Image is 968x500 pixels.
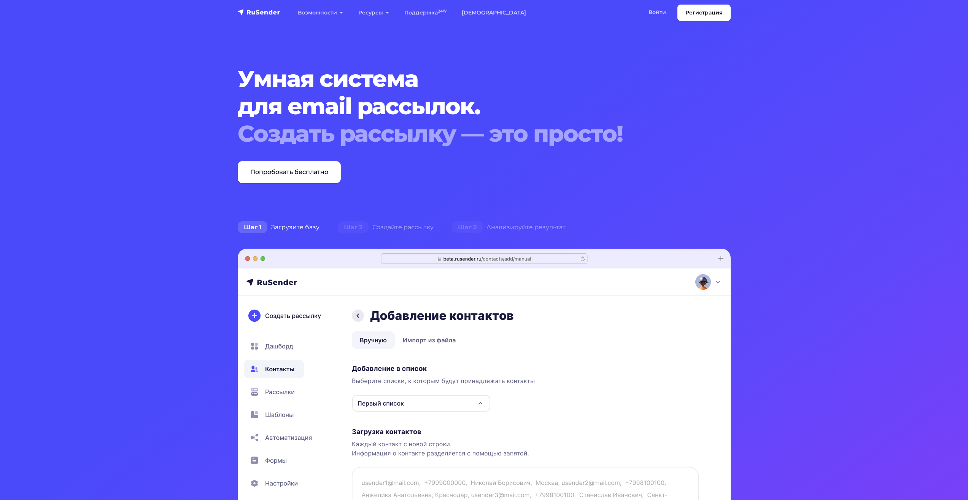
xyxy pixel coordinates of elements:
[238,120,689,147] div: Создать рассылку — это просто!
[677,5,731,21] a: Регистрация
[338,221,369,233] span: Шаг 2
[351,5,397,21] a: Ресурсы
[641,5,674,20] a: Войти
[238,161,341,183] a: Попробовать бесплатно
[290,5,351,21] a: Возможности
[438,9,447,14] sup: 24/7
[238,8,280,16] img: RuSender
[229,220,329,235] div: Загрузите базу
[397,5,454,21] a: Поддержка24/7
[443,220,575,235] div: Анализируйте результат
[454,5,534,21] a: [DEMOGRAPHIC_DATA]
[452,221,483,233] span: Шаг 3
[238,221,267,233] span: Шаг 1
[238,65,689,147] h1: Умная система для email рассылок.
[329,220,443,235] div: Создайте рассылку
